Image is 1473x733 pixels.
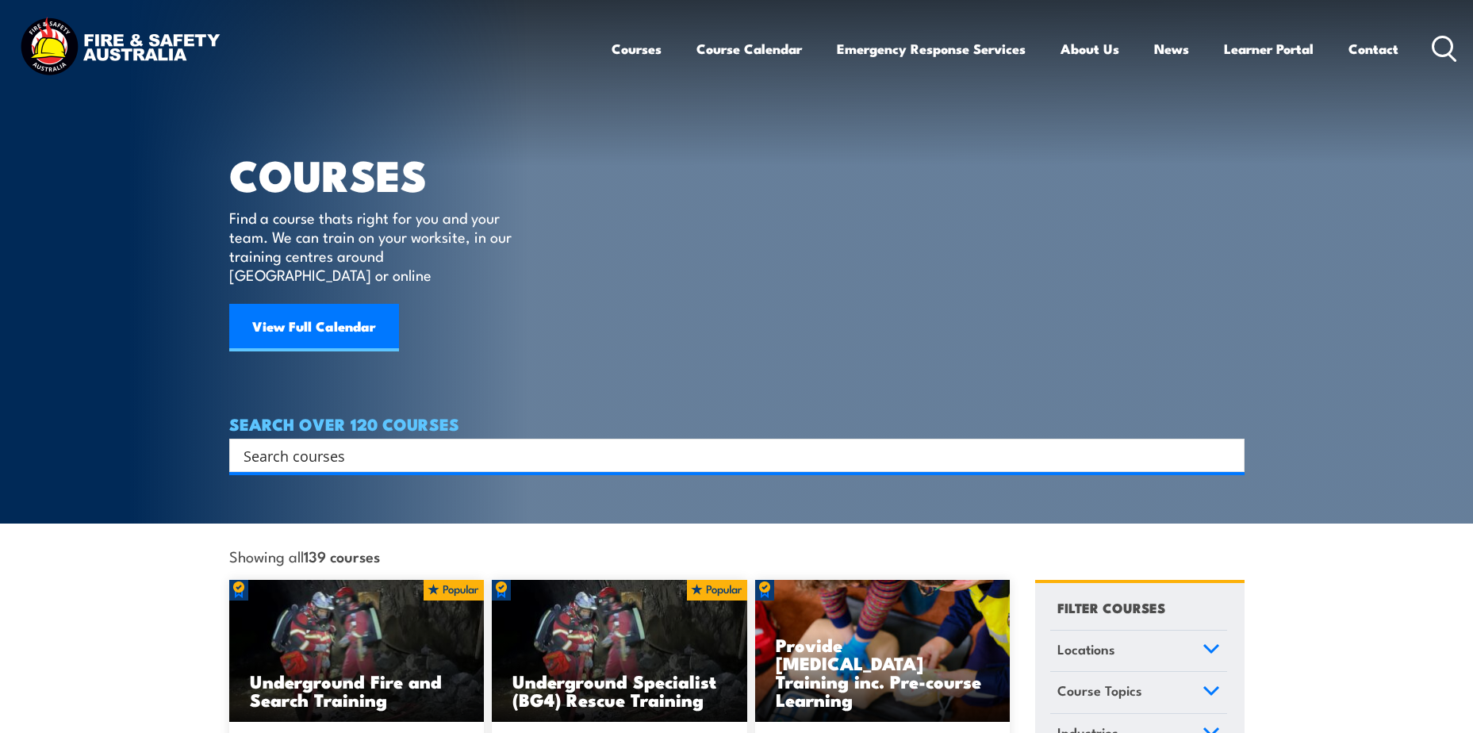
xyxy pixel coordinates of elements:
h3: Underground Specialist (BG4) Rescue Training [512,672,727,708]
input: Search input [244,443,1210,467]
a: Course Topics [1050,672,1227,713]
a: Learner Portal [1224,28,1314,70]
button: Search magnifier button [1217,444,1239,466]
h3: Provide [MEDICAL_DATA] Training inc. Pre-course Learning [776,635,990,708]
h4: SEARCH OVER 120 COURSES [229,415,1245,432]
a: Courses [612,28,662,70]
p: Find a course thats right for you and your team. We can train on your worksite, in our training c... [229,208,519,284]
span: Locations [1057,639,1115,660]
a: View Full Calendar [229,304,399,351]
span: Showing all [229,547,380,564]
a: Emergency Response Services [837,28,1026,70]
a: About Us [1061,28,1119,70]
a: Course Calendar [696,28,802,70]
img: Underground mine rescue [229,580,485,723]
img: Low Voltage Rescue and Provide CPR [755,580,1011,723]
h4: FILTER COURSES [1057,597,1165,618]
a: News [1154,28,1189,70]
form: Search form [247,444,1213,466]
h1: COURSES [229,155,535,193]
a: Locations [1050,631,1227,672]
span: Course Topics [1057,680,1142,701]
a: Contact [1348,28,1398,70]
a: Underground Fire and Search Training [229,580,485,723]
img: Underground mine rescue [492,580,747,723]
strong: 139 courses [304,545,380,566]
h3: Underground Fire and Search Training [250,672,464,708]
a: Underground Specialist (BG4) Rescue Training [492,580,747,723]
a: Provide [MEDICAL_DATA] Training inc. Pre-course Learning [755,580,1011,723]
